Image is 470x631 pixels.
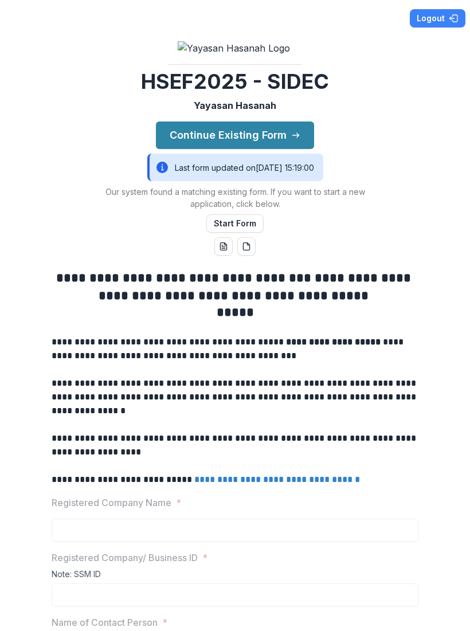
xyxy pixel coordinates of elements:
[178,41,292,55] img: Yayasan Hasanah Logo
[194,99,276,112] p: Yayasan Hasanah
[147,154,323,181] div: Last form updated on [DATE] 15:19:00
[410,9,465,28] button: Logout
[52,616,158,629] p: Name of Contact Person
[52,569,418,583] div: Note: SSM ID
[156,122,314,149] button: Continue Existing Form
[206,214,264,233] button: Start Form
[52,551,198,565] p: Registered Company/ Business ID
[141,69,329,94] h2: HSEF2025 - SIDEC
[214,237,233,256] button: word-download
[94,186,375,210] p: Our system found a matching existing form. If you want to start a new application, click below.
[237,237,256,256] button: pdf-download
[52,496,171,509] p: Registered Company Name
